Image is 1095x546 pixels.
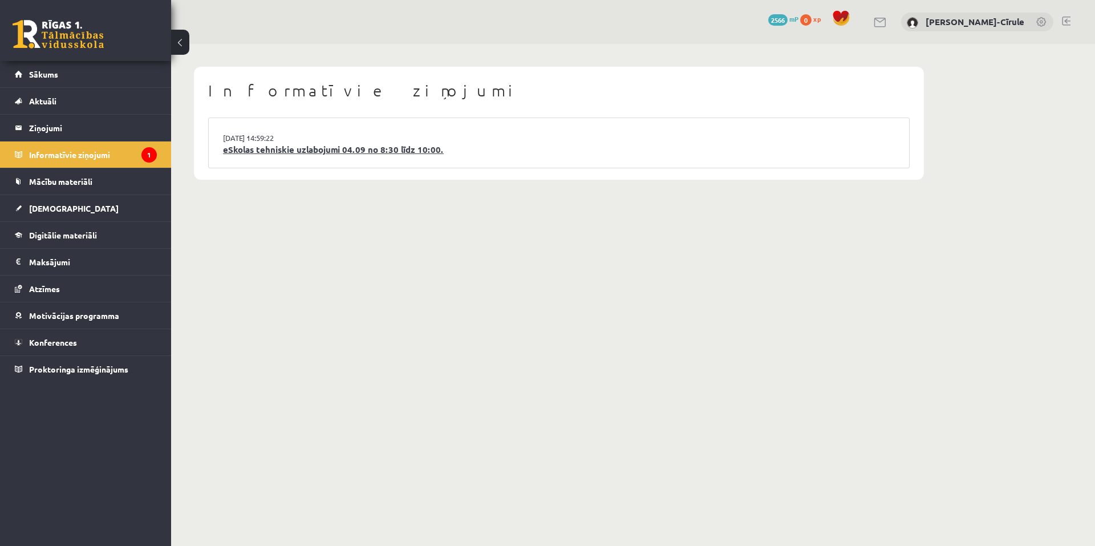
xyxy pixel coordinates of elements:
[15,195,157,221] a: [DEMOGRAPHIC_DATA]
[29,96,56,106] span: Aktuāli
[29,115,157,141] legend: Ziņojumi
[768,14,788,26] span: 2566
[29,230,97,240] span: Digitālie materiāli
[223,143,895,156] a: eSkolas tehniskie uzlabojumi 04.09 no 8:30 līdz 10:00.
[29,176,92,187] span: Mācību materiāli
[223,132,309,144] a: [DATE] 14:59:22
[800,14,812,26] span: 0
[29,284,60,294] span: Atzīmes
[29,141,157,168] legend: Informatīvie ziņojumi
[29,203,119,213] span: [DEMOGRAPHIC_DATA]
[15,276,157,302] a: Atzīmes
[15,329,157,355] a: Konferences
[208,81,910,100] h1: Informatīvie ziņojumi
[800,14,826,23] a: 0 xp
[13,20,104,48] a: Rīgas 1. Tālmācības vidusskola
[15,168,157,195] a: Mācību materiāli
[926,16,1024,27] a: [PERSON_NAME]-Cīrule
[15,302,157,329] a: Motivācijas programma
[15,356,157,382] a: Proktoringa izmēģinājums
[907,17,918,29] img: Eiprila Geršebeka-Cīrule
[141,147,157,163] i: 1
[15,141,157,168] a: Informatīvie ziņojumi1
[15,88,157,114] a: Aktuāli
[15,249,157,275] a: Maksājumi
[29,69,58,79] span: Sākums
[768,14,798,23] a: 2566 mP
[29,249,157,275] legend: Maksājumi
[29,364,128,374] span: Proktoringa izmēģinājums
[789,14,798,23] span: mP
[15,222,157,248] a: Digitālie materiāli
[15,115,157,141] a: Ziņojumi
[15,61,157,87] a: Sākums
[813,14,821,23] span: xp
[29,337,77,347] span: Konferences
[29,310,119,321] span: Motivācijas programma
